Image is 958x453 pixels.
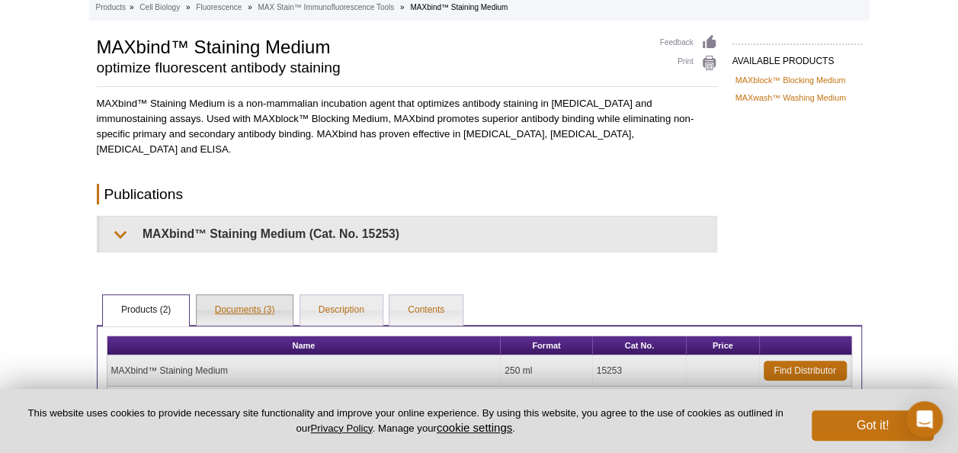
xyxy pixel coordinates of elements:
[437,421,512,434] button: cookie settings
[107,387,501,418] td: MAXpack™ Immunostaining Media Kit
[687,336,760,355] th: Price
[248,3,252,11] li: »
[400,3,405,11] li: »
[97,61,645,75] h2: optimize fluorescent antibody staining
[300,295,383,326] a: Description
[812,410,934,441] button: Got it!
[732,43,862,71] h2: AVAILABLE PRODUCTS
[310,422,372,434] a: Privacy Policy
[735,73,846,87] a: MAXblock™ Blocking Medium
[410,3,508,11] li: MAXbind™ Staining Medium
[501,355,592,387] td: 250 ml
[735,91,846,104] a: MAXwash™ Washing Medium
[389,295,463,326] a: Contents
[501,336,592,355] th: Format
[186,3,191,11] li: »
[660,55,717,72] a: Print
[593,336,687,355] th: Cat No.
[501,387,592,418] td: 1 kit
[97,34,645,57] h1: MAXbind™ Staining Medium
[96,1,126,14] a: Products
[139,1,180,14] a: Cell Biology
[764,361,847,381] a: Find Distributor
[97,184,717,204] h2: Publications
[197,295,293,326] a: Documents (3)
[97,96,717,157] p: MAXbind™ Staining Medium is a non-mammalian incubation agent that optimizes antibody staining in ...
[130,3,134,11] li: »
[100,217,716,251] summary: MAXbind™ Staining Medium (Cat. No. 15253)
[196,1,242,14] a: Fluorescence
[103,295,189,326] a: Products (2)
[258,1,394,14] a: MAX Stain™ Immunofluorescence Tools
[107,336,501,355] th: Name
[107,355,501,387] td: MAXbind™ Staining Medium
[593,355,687,387] td: 15253
[660,34,717,51] a: Feedback
[593,387,687,418] td: 15251
[906,401,943,438] div: Open Intercom Messenger
[24,406,787,435] p: This website uses cookies to provide necessary site functionality and improve your online experie...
